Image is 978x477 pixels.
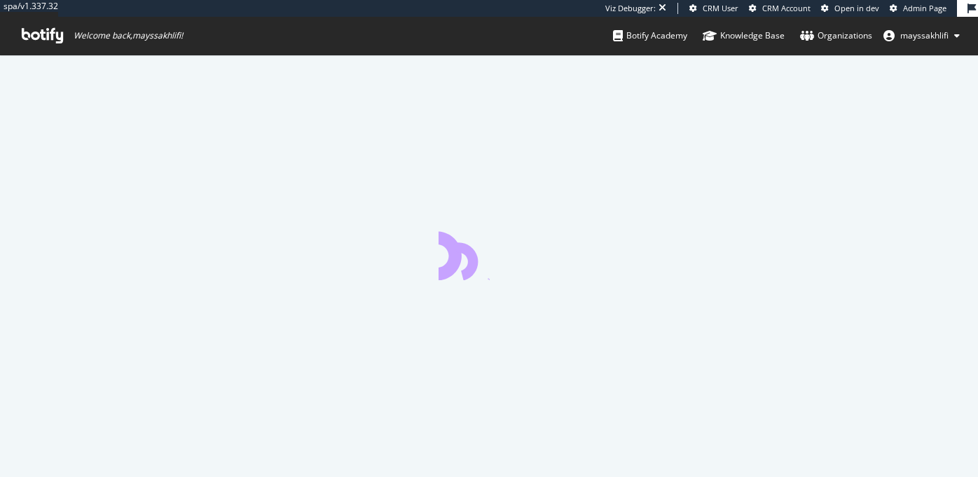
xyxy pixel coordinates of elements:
div: Knowledge Base [703,29,785,43]
button: mayssakhlifi [872,25,971,47]
span: CRM User [703,3,738,13]
div: animation [439,230,539,280]
a: Organizations [800,17,872,55]
a: Knowledge Base [703,17,785,55]
div: Organizations [800,29,872,43]
div: Botify Academy [613,29,687,43]
a: Admin Page [890,3,946,14]
span: Welcome back, mayssakhlifi ! [74,30,183,41]
a: Botify Academy [613,17,687,55]
a: CRM Account [749,3,811,14]
span: Admin Page [903,3,946,13]
a: CRM User [689,3,738,14]
a: Open in dev [821,3,879,14]
div: Viz Debugger: [605,3,656,14]
span: mayssakhlifi [900,29,949,41]
span: CRM Account [762,3,811,13]
span: Open in dev [834,3,879,13]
